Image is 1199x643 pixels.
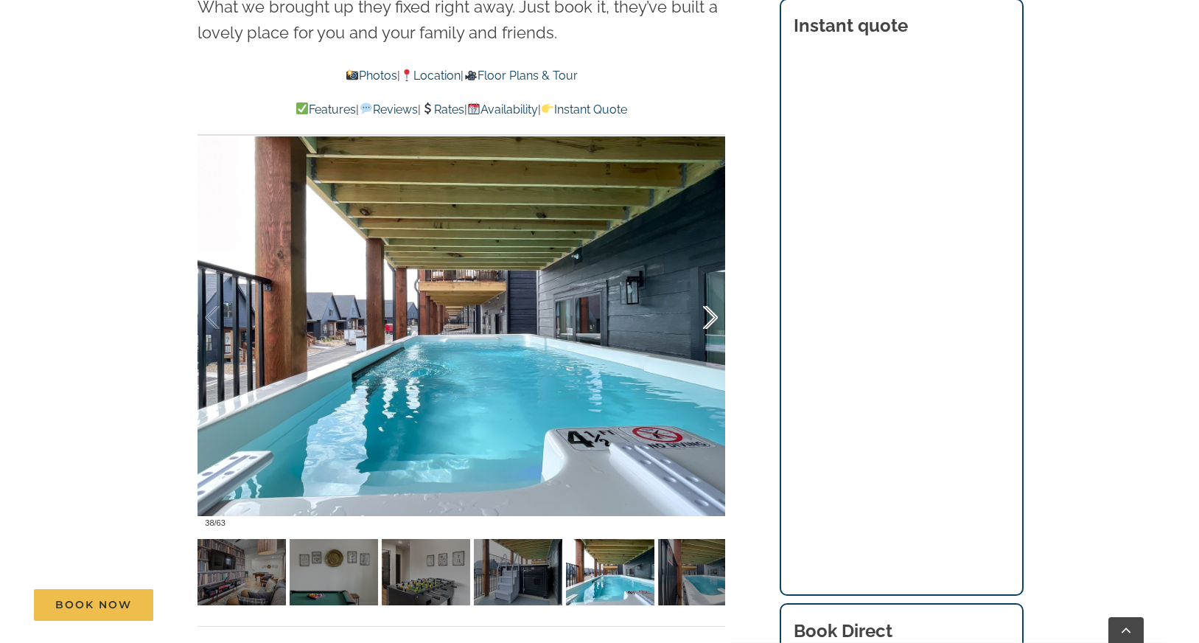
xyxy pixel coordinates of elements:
img: Claymore-Cottage-at-Table-Rock-Lake-Branson-Missouri-1419-scaled.jpg-nggid041807-ngg0dyn-120x90-0... [197,539,286,605]
img: Claymore-Cottage-lake-view-pool-vacation-rental-1150-scaled.jpg-nggid041151-ngg0dyn-120x90-00f0w0... [566,539,654,605]
img: Claymore-Cottage-lake-view-pool-vacation-rental-1149-scaled.jpg-nggid041150-ngg0dyn-120x90-00f0w0... [474,539,562,605]
a: Book Now [34,589,153,621]
p: | | | | [197,100,725,119]
a: Location [400,69,461,83]
a: Instant Quote [541,102,627,117]
span: Book Now [55,599,132,611]
strong: Instant quote [794,15,908,36]
img: 🎥 [465,69,477,81]
img: 👉 [542,102,553,114]
p: | | [197,66,725,86]
img: 📸 [346,69,358,81]
img: Claymore-Cottage-lake-view-pool-vacation-rental-1151-scaled.jpg-nggid041152-ngg0dyn-120x90-00f0w0... [658,539,747,605]
img: 📆 [468,102,480,114]
iframe: Booking/Inquiry Widget [794,55,1009,557]
img: 📍 [401,69,413,81]
a: Features [296,102,356,117]
img: 💲 [422,102,433,114]
a: Reviews [359,102,417,117]
a: Rates [421,102,464,117]
img: ✅ [296,102,308,114]
a: Floor Plans & Tour [464,69,577,83]
img: Claymore-Cottage-lake-view-pool-vacation-rental-1130-scaled.jpg-nggid041132-ngg0dyn-120x90-00f0w0... [382,539,470,605]
img: Claymore-Cottage-lake-view-pool-vacation-rental-1135-scaled.jpg-nggid041137-ngg0dyn-120x90-00f0w0... [290,539,378,605]
a: Availability [467,102,538,117]
img: 💬 [360,102,372,114]
a: Photos [346,69,397,83]
b: Book Direct [794,620,892,642]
